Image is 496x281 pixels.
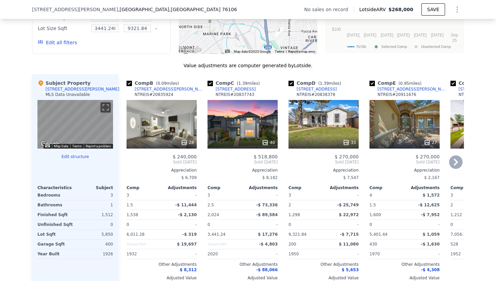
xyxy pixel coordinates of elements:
span: ( miles) [153,81,182,86]
div: Adjustments [162,185,197,190]
div: Comp [369,185,405,190]
span: $ 5,653 [342,267,359,272]
a: Report a map error [288,50,315,53]
div: Other Adjustments [369,262,440,267]
span: $ 1,572 [423,193,440,198]
div: Unspecified [208,239,241,249]
div: 2220 Dalford St [275,27,282,38]
span: ( miles) [234,81,263,86]
span: -$ 7,952 [421,212,440,217]
div: Appreciation [127,168,197,173]
div: 1.5 [127,200,160,210]
div: Lot Size Sqft [38,24,87,33]
div: [STREET_ADDRESS][PERSON_NAME] [46,86,119,92]
span: 3 [208,193,210,198]
div: 1 [77,200,113,210]
div: Street View [37,100,113,149]
div: Value adjustments are computer generated by Lotside . [32,62,464,69]
div: [STREET_ADDRESS][PERSON_NAME] [135,86,205,92]
div: Bathrooms [37,200,74,210]
div: Appreciation [208,168,278,173]
span: -$ 11,444 [175,203,197,207]
span: , [GEOGRAPHIC_DATA] [118,6,237,13]
a: Terms (opens in new tab) [275,50,284,53]
div: Lot Sqft [37,230,74,239]
span: $ 1,059 [423,232,440,237]
button: Edit structure [37,154,113,159]
div: Other Adjustments [127,262,197,267]
div: Comp [127,185,162,190]
button: Edit all filters [38,39,77,46]
div: Adjusted Value [127,275,197,281]
span: 1,212 [450,212,462,217]
span: Sold [DATE] [288,159,359,165]
div: 1932 [127,249,160,259]
button: Clear [155,27,158,30]
div: Adjusted Value [208,275,278,281]
span: 0.09 [158,81,167,86]
button: Keyboard shortcuts [225,50,230,53]
span: 0 [450,222,453,227]
span: 0 [369,222,372,227]
button: Show Options [450,3,464,16]
span: -$ 12,625 [418,203,440,207]
span: Sold [DATE] [127,159,197,165]
div: - [406,249,440,259]
button: Toggle fullscreen view [101,102,111,112]
div: [STREET_ADDRESS] [216,86,256,92]
div: Adjustments [324,185,359,190]
span: $ 518,800 [254,154,278,159]
div: - [244,249,278,259]
button: SAVE [421,3,445,16]
div: Comp D [288,80,344,86]
div: NTREIS # 20835924 [135,92,173,97]
div: Comp [208,185,243,190]
a: [STREET_ADDRESS][PERSON_NAME] [127,86,205,92]
div: Subject Property [37,80,90,86]
div: Comp B [127,80,182,86]
a: [STREET_ADDRESS][PERSON_NAME] [369,86,448,92]
span: 2,024 [208,212,219,217]
span: 1.39 [238,81,247,86]
a: Report a problem [86,144,111,148]
span: 3,441.24 [208,232,225,237]
div: 27 [424,139,437,146]
div: 1950 [288,249,322,259]
span: 0 [208,222,210,227]
div: 40 [262,139,275,146]
text: Sep [451,33,458,37]
div: [STREET_ADDRESS] [297,86,337,92]
span: 9,321.84 [288,232,306,237]
span: [STREET_ADDRESS][PERSON_NAME] [32,6,118,13]
div: Adjusted Value [288,275,359,281]
span: $ 17,276 [258,232,278,237]
span: -$ 25,749 [337,203,359,207]
span: 0 [288,222,291,227]
div: - [325,220,359,229]
div: Unspecified [127,239,160,249]
text: 25 [452,38,457,43]
span: Sold [DATE] [369,159,440,165]
div: Characteristics [37,185,75,190]
span: 5,401.44 [369,232,387,237]
a: [STREET_ADDRESS] [208,86,256,92]
span: 1.39 [320,81,329,86]
div: 1952 [450,249,484,259]
span: Map data ©2025 Google [234,50,271,53]
div: - [406,220,440,229]
text: [DATE] [347,33,360,37]
button: Keyboard shortcuts [45,144,50,147]
text: [DATE] [414,33,427,37]
button: Map Data [54,144,68,149]
div: - [163,249,197,259]
div: Comp E [369,80,424,86]
div: 1.5 [369,200,403,210]
span: 1,600 [369,212,381,217]
text: [DATE] [381,33,393,37]
span: -$ 319 [182,232,197,237]
div: No sales on record [304,6,354,13]
div: 1926 [77,249,113,259]
div: 2745 Honeysuckle Ave [292,14,299,25]
text: [DATE] [397,33,410,37]
text: $100 [332,27,341,32]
